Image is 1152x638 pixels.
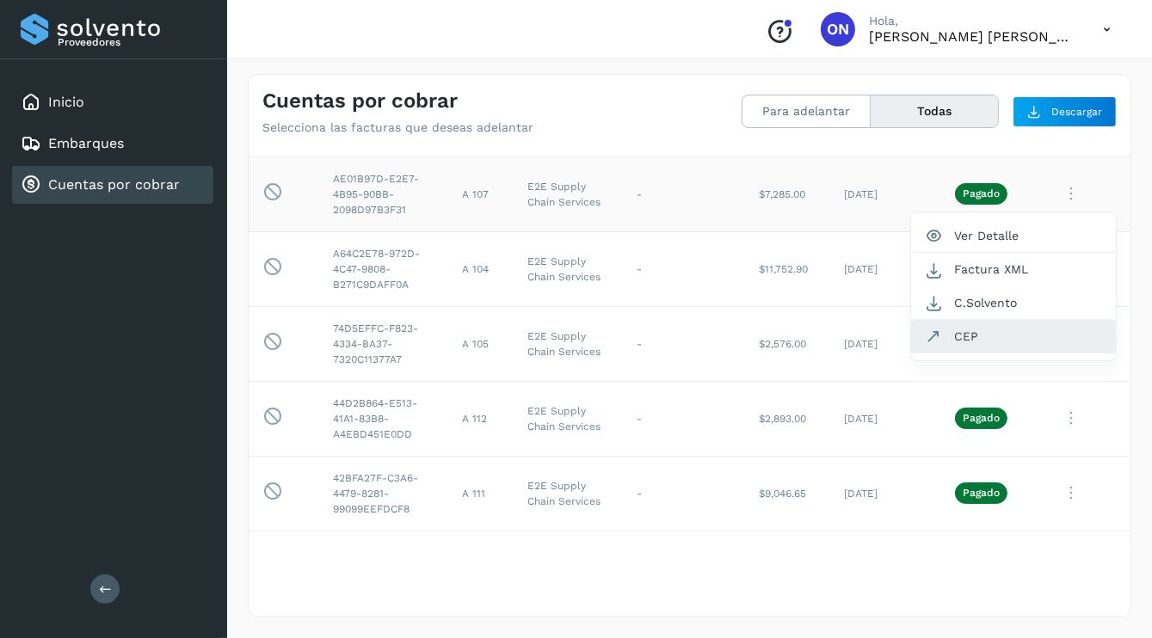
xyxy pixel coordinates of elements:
p: Proveedores [58,36,206,48]
a: Embarques [48,135,124,151]
button: Ver Detalle [911,219,1116,253]
div: Embarques [12,125,213,163]
button: C.Solvento [911,286,1116,320]
div: Inicio [12,83,213,121]
a: Cuentas por cobrar [48,176,180,193]
button: CEP [911,320,1116,353]
div: Cuentas por cobrar [12,166,213,204]
a: Inicio [48,94,84,110]
button: Factura XML [911,253,1116,285]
